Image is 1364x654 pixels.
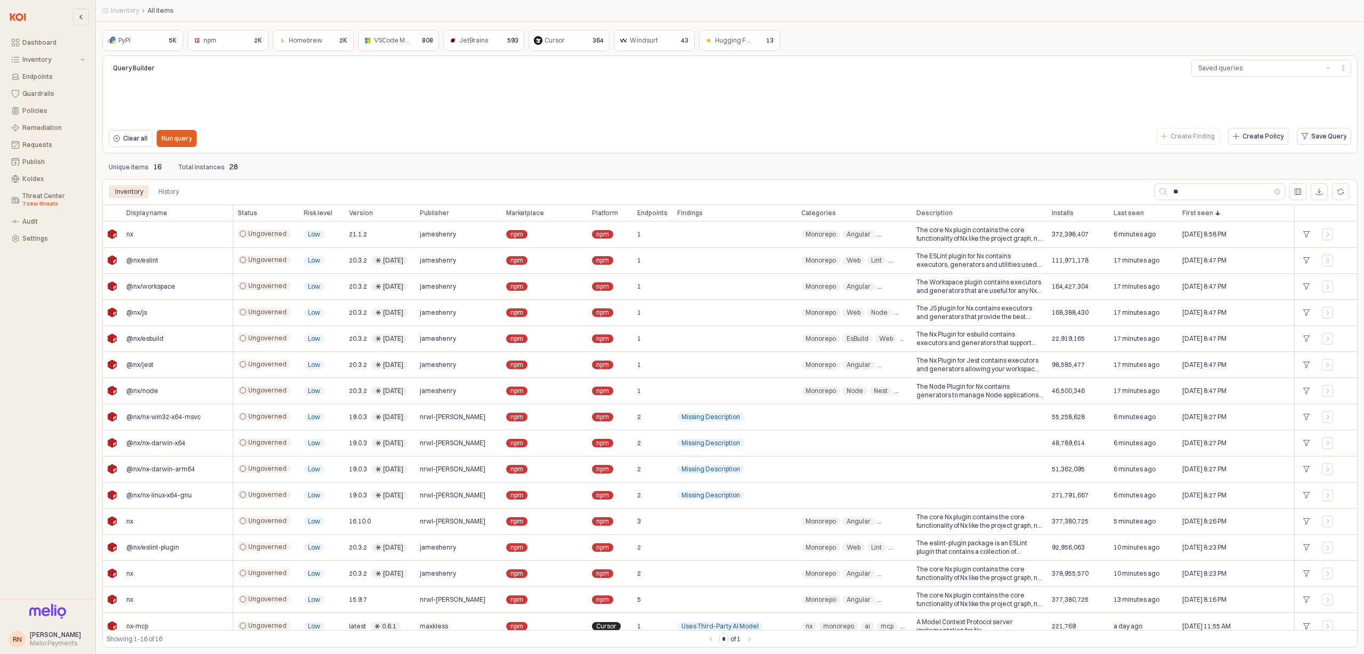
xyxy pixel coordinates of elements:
[349,543,367,552] span: 20.3.2
[596,308,609,317] span: npm
[916,356,1043,373] span: The Nx Plugin for Jest contains executors and generators allowing your workspace to use the power...
[1114,413,1156,421] span: 6 minutes ago
[349,209,373,217] span: Version
[1322,60,1335,76] button: Show suggestions
[1114,282,1159,291] span: 17 minutes ago
[596,334,609,343] span: npm
[383,465,403,473] div: [DATE]
[510,230,523,239] span: npm
[1299,227,1313,241] div: +
[1114,334,1159,343] span: 17 minutes ago
[374,36,437,45] span: VSCode Marketplace
[1299,306,1313,320] div: +
[510,282,523,291] span: npm
[5,86,91,101] button: Guardrails
[308,387,320,395] span: Low
[1299,410,1313,424] div: +
[420,543,456,552] span: jameshenry
[596,413,609,421] span: npm
[22,218,85,225] div: Audit
[596,465,609,473] span: npm
[637,517,641,526] span: 3
[1299,567,1313,581] div: +
[596,361,609,369] span: npm
[681,413,740,421] span: Missing Description
[1052,361,1085,369] span: 98,585,477
[308,282,320,291] span: Low
[1114,209,1144,217] span: Last seen
[1228,128,1288,145] button: Create Policy
[123,134,148,143] p: Clear all
[1114,517,1156,526] span: 5 minutes ago
[681,491,740,500] span: Missing Description
[308,439,320,447] span: Low
[308,517,320,526] span: Low
[630,35,657,46] div: Windsurf
[637,334,641,343] span: 1
[126,230,133,239] span: nx
[871,308,888,317] span: Node
[847,517,871,526] span: Angular
[126,308,147,317] span: @nx/js
[1114,387,1159,395] span: 17 minutes ago
[1299,514,1313,528] div: +
[126,282,175,291] span: @nx/workspace
[107,634,704,644] div: Showing 1-16 of 16
[510,439,523,447] span: npm
[916,304,1043,321] span: The JS plugin for Nx contains executors and generators that provide the best experience for devel...
[238,209,257,217] span: Status
[1052,387,1085,395] span: 46,500,346
[1182,334,1227,343] span: [DATE] 8:47 PM
[420,361,456,369] span: jameshenry
[349,465,367,473] span: 19.0.3
[730,634,741,644] label: of 1
[1052,413,1085,421] span: 55,258,628
[715,36,758,45] span: Hugging Face
[157,130,197,147] button: Run query
[510,543,523,552] span: npm
[916,330,1043,347] span: The Nx Plugin for esbuild contains executors and generators that support building applications us...
[109,162,149,172] p: Unique items
[308,230,320,239] span: Low
[637,413,641,421] span: 2
[420,387,456,395] span: jameshenry
[22,90,85,97] div: Guardrails
[22,124,85,132] div: Remediation
[420,230,456,239] span: jameshenry
[510,465,523,473] span: npm
[126,361,153,369] span: @nx/jest
[178,162,225,172] p: Total instances
[592,36,604,45] p: 364
[420,209,449,217] span: Publisher
[5,69,91,84] button: Endpoints
[847,361,871,369] span: Angular
[308,413,320,421] span: Low
[1114,439,1156,447] span: 6 minutes ago
[766,36,774,45] p: 13
[420,308,456,317] span: jameshenry
[1114,361,1159,369] span: 17 minutes ago
[1299,280,1313,293] div: +
[1297,128,1351,145] button: Save Query
[273,30,354,51] div: Homebrew2K
[881,361,899,369] span: React
[248,543,287,551] span: Ungoverned
[806,361,836,369] span: Monorepo
[1182,282,1227,291] span: [DATE] 8:47 PM
[308,361,320,369] span: Low
[304,209,332,217] span: Risk level
[383,282,403,291] div: [DATE]
[383,256,403,265] div: [DATE]
[510,334,523,343] span: npm
[637,209,668,217] span: Endpoints
[420,413,485,421] span: nrwl-[PERSON_NAME]
[801,209,836,217] span: Categories
[510,308,523,317] span: npm
[637,387,641,395] span: 1
[22,192,85,208] div: Threat Center
[349,230,367,239] span: 21.1.2
[420,256,456,265] span: jameshenry
[1299,593,1313,607] div: +
[806,256,836,265] span: Monorepo
[1182,465,1227,473] span: [DATE] 8:27 PM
